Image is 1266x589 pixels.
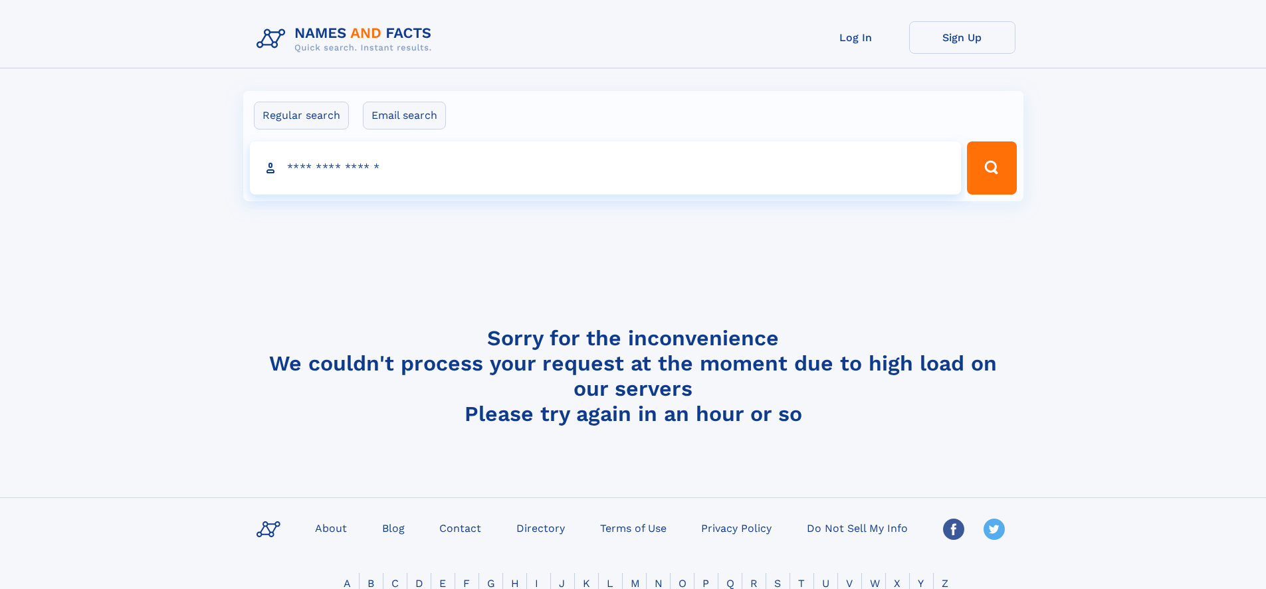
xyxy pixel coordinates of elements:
img: Facebook [943,519,964,540]
a: Blog [377,518,410,537]
a: About [310,518,352,537]
img: Twitter [984,519,1005,540]
button: Search Button [967,141,1016,195]
label: Email search [363,102,446,129]
label: Regular search [254,102,349,129]
a: Sign Up [909,21,1015,54]
a: Log In [803,21,909,54]
a: Terms of Use [595,518,672,537]
input: search input [250,141,962,195]
a: Directory [511,518,570,537]
a: Privacy Policy [696,518,777,537]
a: Do Not Sell My Info [801,518,913,537]
img: Logo Names and Facts [251,21,443,57]
h4: Sorry for the inconvenience We couldn't process your request at the moment due to high load on ou... [251,325,1015,426]
a: Contact [434,518,486,537]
